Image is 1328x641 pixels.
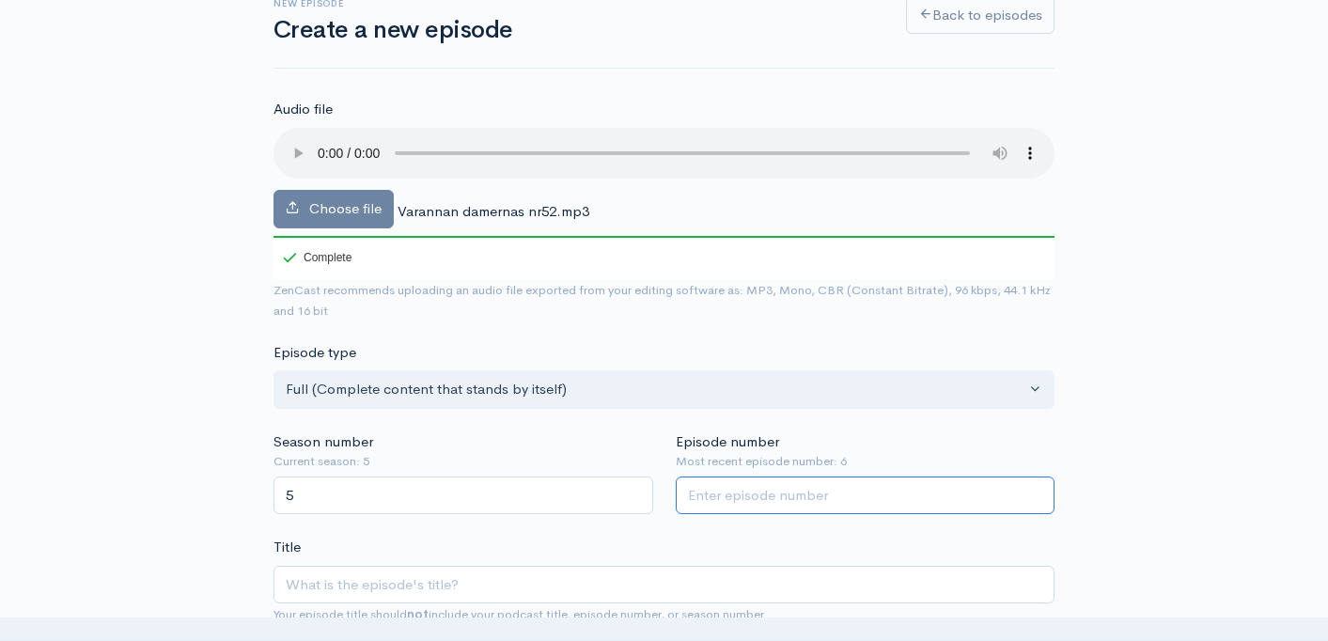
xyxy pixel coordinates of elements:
label: Season number [273,431,373,453]
small: Current season: 5 [273,452,653,471]
small: Most recent episode number: 6 [676,452,1055,471]
small: Your episode title should include your podcast title, episode number, or season number. [273,606,768,622]
label: Title [273,537,301,558]
div: Complete [273,236,355,279]
label: Episode number [676,431,779,453]
label: Episode type [273,342,356,364]
small: ZenCast recommends uploading an audio file exported from your editing software as: MP3, Mono, CBR... [273,282,1051,320]
label: Audio file [273,99,333,120]
strong: not [407,606,429,622]
div: Full (Complete content that stands by itself) [286,379,1025,400]
input: What is the episode's title? [273,566,1055,604]
input: Enter episode number [676,477,1055,515]
span: Varannan damernas nr52.mp3 [398,202,589,220]
span: Choose file [309,199,382,217]
button: Full (Complete content that stands by itself) [273,370,1055,409]
h1: Create a new episode [273,17,883,44]
div: Complete [283,252,352,263]
div: 100% [273,236,1055,238]
input: Enter season number for this episode [273,477,653,515]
